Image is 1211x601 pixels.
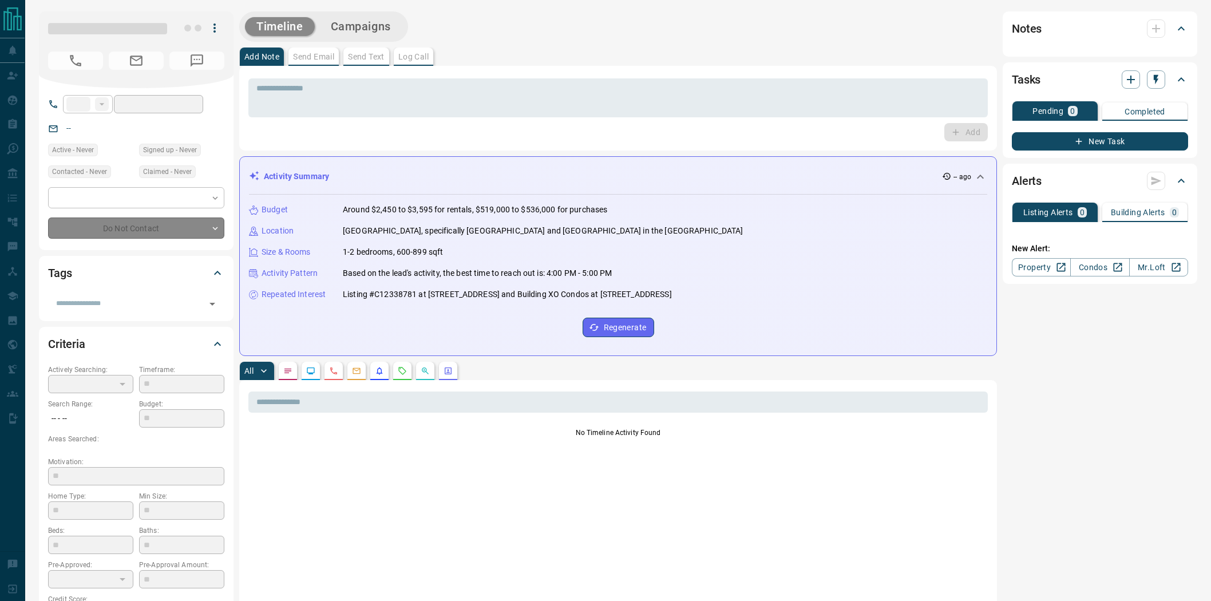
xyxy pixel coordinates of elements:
p: Budget: [139,399,224,409]
p: Baths: [139,525,224,536]
span: No Number [169,52,224,70]
svg: Listing Alerts [375,366,384,375]
p: 0 [1070,107,1075,115]
p: Based on the lead's activity, the best time to reach out is: 4:00 PM - 5:00 PM [343,267,612,279]
p: Min Size: [139,491,224,501]
p: Repeated Interest [262,288,326,300]
div: Alerts [1012,167,1188,195]
p: Pre-Approval Amount: [139,560,224,570]
p: Actively Searching: [48,365,133,375]
p: 1-2 bedrooms, 600-899 sqft [343,246,443,258]
div: Activity Summary-- ago [249,166,987,187]
p: Pending [1032,107,1063,115]
button: Regenerate [583,318,654,337]
button: Open [204,296,220,312]
span: Active - Never [52,144,94,156]
p: -- - -- [48,409,133,428]
div: Tasks [1012,66,1188,93]
span: Contacted - Never [52,166,107,177]
p: Building Alerts [1111,208,1165,216]
svg: Lead Browsing Activity [306,366,315,375]
span: Claimed - Never [143,166,192,177]
h2: Tags [48,264,72,282]
p: Motivation: [48,457,224,467]
span: No Email [109,52,164,70]
a: -- [66,124,71,133]
div: Tags [48,259,224,287]
span: No Number [48,52,103,70]
button: Campaigns [319,17,402,36]
p: Add Note [244,53,279,61]
p: Areas Searched: [48,434,224,444]
span: Signed up - Never [143,144,197,156]
p: Size & Rooms [262,246,311,258]
p: No Timeline Activity Found [248,428,988,438]
p: Around $2,450 to $3,595 for rentals, $519,000 to $536,000 for purchases [343,204,607,216]
h2: Notes [1012,19,1042,38]
p: All [244,367,254,375]
svg: Calls [329,366,338,375]
p: Activity Summary [264,171,329,183]
p: Location [262,225,294,237]
div: Criteria [48,330,224,358]
svg: Emails [352,366,361,375]
p: Budget [262,204,288,216]
div: Notes [1012,15,1188,42]
button: Timeline [245,17,315,36]
p: Activity Pattern [262,267,318,279]
a: Property [1012,258,1071,276]
svg: Requests [398,366,407,375]
div: Do Not Contact [48,218,224,239]
p: Beds: [48,525,133,536]
p: Completed [1125,108,1165,116]
p: Search Range: [48,399,133,409]
button: New Task [1012,132,1188,151]
p: New Alert: [1012,243,1188,255]
svg: Opportunities [421,366,430,375]
p: Listing Alerts [1023,208,1073,216]
svg: Notes [283,366,292,375]
h2: Criteria [48,335,85,353]
h2: Alerts [1012,172,1042,190]
a: Condos [1070,258,1129,276]
p: 0 [1172,208,1177,216]
p: Timeframe: [139,365,224,375]
h2: Tasks [1012,70,1040,89]
p: 0 [1080,208,1085,216]
p: Pre-Approved: [48,560,133,570]
p: Listing #C12338781 at [STREET_ADDRESS] and Building XO Condos at [STREET_ADDRESS] [343,288,672,300]
p: [GEOGRAPHIC_DATA], specifically [GEOGRAPHIC_DATA] and [GEOGRAPHIC_DATA] in the [GEOGRAPHIC_DATA] [343,225,743,237]
a: Mr.Loft [1129,258,1188,276]
svg: Agent Actions [444,366,453,375]
p: Home Type: [48,491,133,501]
p: -- ago [953,172,971,182]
